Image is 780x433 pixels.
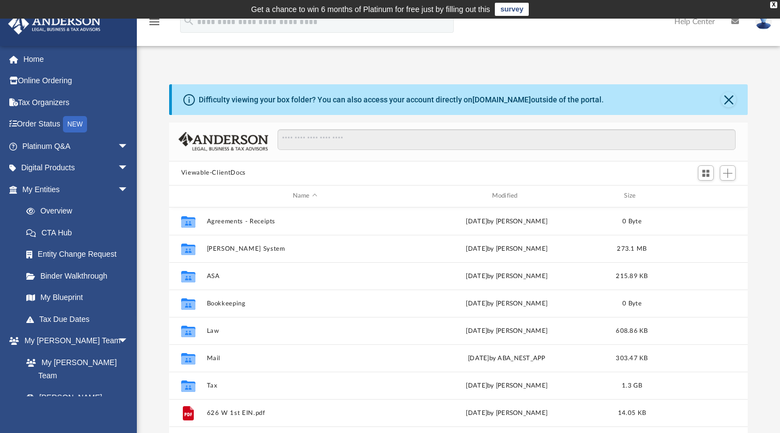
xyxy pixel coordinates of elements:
[206,409,403,416] button: 626 W 1st EIN.pdf
[622,382,642,388] span: 1.3 GB
[617,245,646,251] span: 273.1 MB
[721,92,736,107] button: Close
[408,271,605,281] div: [DATE] by [PERSON_NAME]
[15,287,140,309] a: My Blueprint
[183,15,195,27] i: search
[8,113,145,136] a: Order StatusNEW
[8,330,140,352] a: My [PERSON_NAME] Teamarrow_drop_down
[408,326,605,336] div: [DATE] by [PERSON_NAME]
[278,129,736,150] input: Search files and folders
[15,386,140,422] a: [PERSON_NAME] System
[15,265,145,287] a: Binder Walkthrough
[206,245,403,252] button: [PERSON_NAME] System
[622,218,642,224] span: 0 Byte
[15,351,134,386] a: My [PERSON_NAME] Team
[206,327,403,334] button: Law
[472,95,531,104] a: [DOMAIN_NAME]
[206,354,403,361] button: Mail
[118,135,140,158] span: arrow_drop_down
[118,330,140,353] span: arrow_drop_down
[206,299,403,307] button: Bookkeeping
[408,353,605,363] div: [DATE] by ABA_NEST_APP
[148,21,161,28] a: menu
[610,191,654,201] div: Size
[199,94,604,106] div: Difficulty viewing your box folder? You can also access your account directly on outside of the p...
[616,355,648,361] span: 303.47 KB
[408,408,605,418] div: [DATE] by [PERSON_NAME]
[206,191,403,201] div: Name
[118,178,140,201] span: arrow_drop_down
[466,382,487,388] span: [DATE]
[408,380,605,390] div: by [PERSON_NAME]
[658,191,735,201] div: id
[770,2,777,8] div: close
[698,165,714,181] button: Switch to Grid View
[5,13,104,34] img: Anderson Advisors Platinum Portal
[174,191,201,201] div: id
[8,70,145,92] a: Online Ordering
[408,298,605,308] div: [DATE] by [PERSON_NAME]
[63,116,87,132] div: NEW
[8,91,145,113] a: Tax Organizers
[15,244,145,265] a: Entity Change Request
[206,217,403,224] button: Agreements - Receipts
[15,308,145,330] a: Tax Due Dates
[118,157,140,180] span: arrow_drop_down
[720,165,736,181] button: Add
[616,327,648,333] span: 608.86 KB
[622,300,642,306] span: 0 Byte
[408,244,605,253] div: [DATE] by [PERSON_NAME]
[618,409,646,415] span: 14.05 KB
[408,191,605,201] div: Modified
[206,382,403,389] button: Tax
[8,135,145,157] a: Platinum Q&Aarrow_drop_down
[206,272,403,279] button: ASA
[15,200,145,222] a: Overview
[8,178,145,200] a: My Entitiesarrow_drop_down
[8,157,145,179] a: Digital Productsarrow_drop_down
[408,216,605,226] div: [DATE] by [PERSON_NAME]
[755,14,772,30] img: User Pic
[148,15,161,28] i: menu
[15,222,145,244] a: CTA Hub
[181,168,246,178] button: Viewable-ClientDocs
[616,273,648,279] span: 215.89 KB
[8,48,145,70] a: Home
[251,3,490,16] div: Get a chance to win 6 months of Platinum for free just by filling out this
[495,3,529,16] a: survey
